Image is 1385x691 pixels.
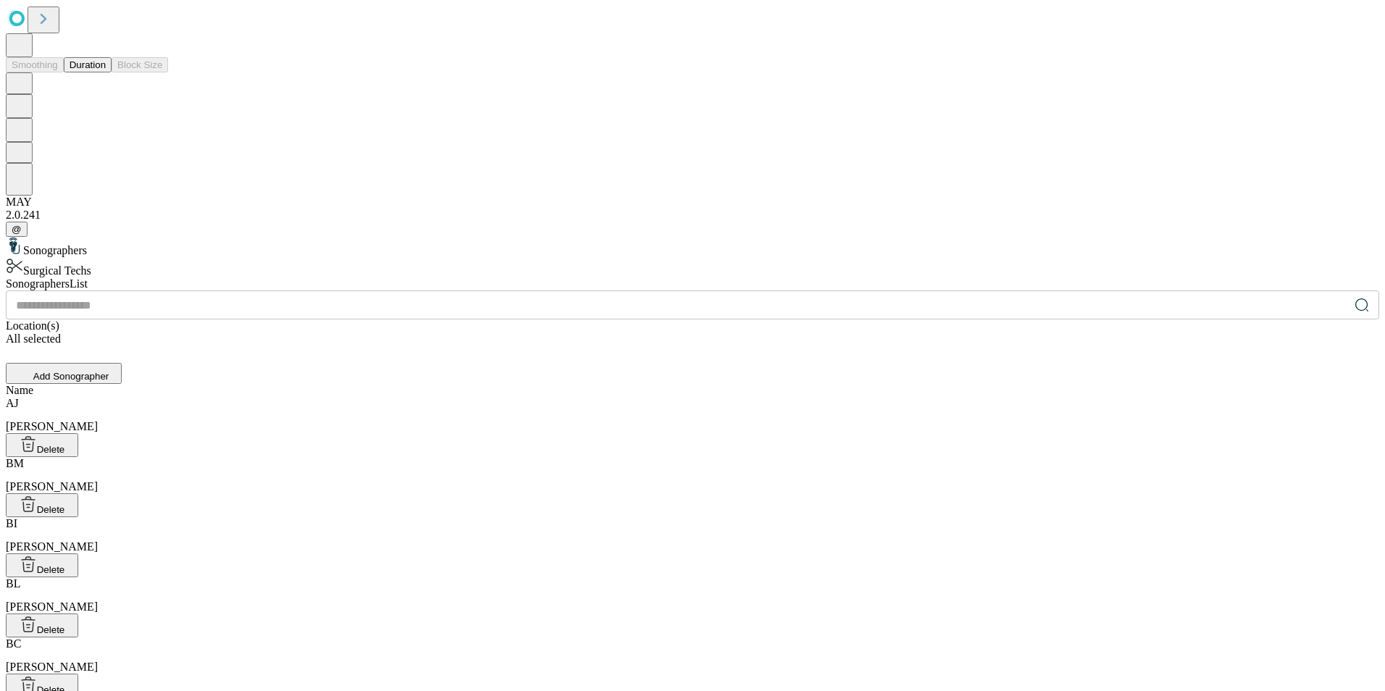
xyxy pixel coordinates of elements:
span: Delete [37,564,65,575]
button: Delete [6,553,78,577]
div: Name [6,384,1379,397]
span: Delete [37,624,65,635]
button: Delete [6,493,78,517]
div: All selected [6,332,1379,345]
button: @ [6,222,28,237]
button: Duration [64,57,112,72]
span: BM [6,457,24,469]
span: Location(s) [6,319,59,332]
span: BI [6,517,17,529]
div: [PERSON_NAME] [6,517,1379,553]
button: Delete [6,433,78,457]
button: Add Sonographer [6,363,122,384]
div: [PERSON_NAME] [6,397,1379,433]
span: Delete [37,444,65,455]
div: Sonographers [6,237,1379,257]
span: BC [6,637,21,650]
div: [PERSON_NAME] [6,457,1379,493]
button: Block Size [112,57,168,72]
span: BL [6,577,20,590]
div: Surgical Techs [6,257,1379,277]
span: Delete [37,504,65,515]
div: MAY [6,196,1379,209]
span: @ [12,224,22,235]
div: Sonographers List [6,277,1379,290]
button: Delete [6,613,78,637]
div: [PERSON_NAME] [6,637,1379,674]
div: 2.0.241 [6,209,1379,222]
span: Add Sonographer [33,371,109,382]
span: AJ [6,397,19,409]
div: [PERSON_NAME] [6,577,1379,613]
button: Smoothing [6,57,64,72]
